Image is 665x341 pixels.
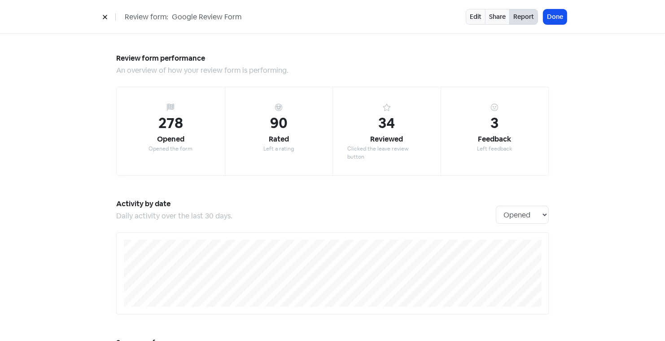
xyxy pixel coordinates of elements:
a: Share [485,9,510,25]
div: Feedback [478,134,511,145]
div: Clicked the leave review button [347,145,426,161]
div: Reviewed [370,134,403,145]
button: Report [509,9,538,25]
div: 90 [270,112,288,134]
div: 3 [490,112,499,134]
h5: Activity by date [116,197,496,211]
a: Edit [466,9,486,25]
button: Done [543,9,567,24]
div: An overview of how your review form is performing. [116,65,549,76]
div: Opened [157,134,184,145]
div: Rated [269,134,289,145]
div: Daily activity over the last 30 days. [116,211,496,221]
h5: Review form performance [116,52,549,65]
div: 278 [158,112,183,134]
div: 34 [378,112,395,134]
div: Left feedback [477,145,512,153]
span: Review form: [125,12,168,22]
div: Opened the form [149,145,192,153]
div: Left a rating [263,145,294,153]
